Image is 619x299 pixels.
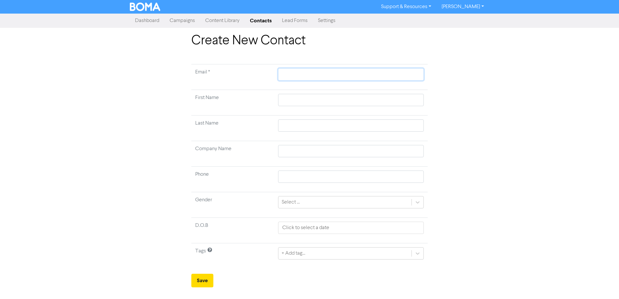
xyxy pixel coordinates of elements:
button: Save [191,274,213,287]
iframe: Chat Widget [587,268,619,299]
td: Required [191,64,274,90]
td: Company Name [191,141,274,167]
a: [PERSON_NAME] [436,2,489,12]
a: Campaigns [164,14,200,27]
td: Last Name [191,116,274,141]
a: Contacts [245,14,277,27]
td: D.O.B [191,218,274,243]
div: Select ... [282,198,300,206]
td: First Name [191,90,274,116]
a: Lead Forms [277,14,313,27]
td: Tags [191,243,274,269]
td: Phone [191,167,274,192]
h1: Create New Contact [191,33,428,49]
a: Settings [313,14,341,27]
div: + Add tag... [282,249,305,257]
a: Dashboard [130,14,164,27]
a: Support & Resources [376,2,436,12]
input: Click to select a date [278,222,424,234]
a: Content Library [200,14,245,27]
td: Gender [191,192,274,218]
img: BOMA Logo [130,3,160,11]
